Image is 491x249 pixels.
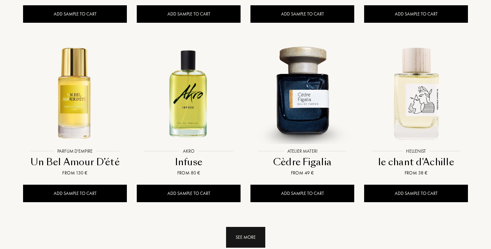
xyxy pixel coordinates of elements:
[23,5,127,23] div: Add sample to cart
[137,42,240,144] img: Infuse Akro
[137,5,241,23] div: Add sample to cart
[364,5,468,23] div: Add sample to cart
[364,185,468,202] div: Add sample to cart
[251,42,354,144] img: Cèdre Figalia Atelier Materi
[139,170,238,176] div: From 80 €
[24,42,126,144] img: Un Bel Amour D’été Parfum d'Empire
[23,34,127,185] a: Un Bel Amour D’été Parfum d'EmpireParfum d'EmpireUn Bel Amour D’étéFrom 130 €
[250,185,354,202] div: Add sample to cart
[23,185,127,202] div: Add sample to cart
[364,34,468,185] a: le chant d'Achille HellenistHellenistle chant d'AchilleFrom 38 €
[226,227,265,248] div: See more
[253,170,352,176] div: From 49 €
[250,5,354,23] div: Add sample to cart
[367,170,465,176] div: From 38 €
[26,170,124,176] div: From 130 €
[137,185,241,202] div: Add sample to cart
[250,34,354,185] a: Cèdre Figalia Atelier MateriAtelier MateriCèdre FigaliaFrom 49 €
[365,42,467,144] img: le chant d'Achille Hellenist
[137,34,241,185] a: Infuse AkroAkroInfuseFrom 80 €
